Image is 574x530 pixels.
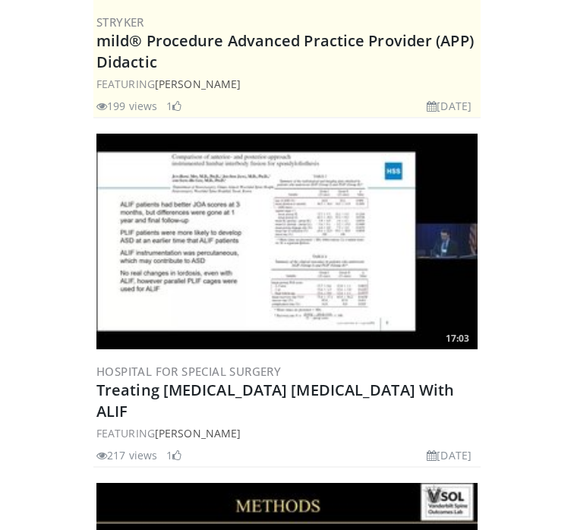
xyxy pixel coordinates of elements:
a: [PERSON_NAME] [155,426,241,440]
a: Stryker [96,14,144,30]
a: Hospital for Special Surgery [96,364,281,379]
li: 199 views [96,98,157,114]
li: 1 [166,447,181,463]
div: FEATURING [96,425,478,441]
a: 17:03 [96,134,478,349]
li: [DATE] [427,98,471,114]
li: 1 [166,98,181,114]
a: mild® Procedure Advanced Practice Provider (APP) Didactic [96,30,474,72]
li: 217 views [96,447,157,463]
a: [PERSON_NAME] [155,77,241,91]
a: Treating [MEDICAL_DATA] [MEDICAL_DATA] With ALIF [96,380,454,421]
div: FEATURING [96,76,478,92]
li: [DATE] [427,447,471,463]
img: 9d7dff32-b77b-4119-adb2-efa5117cfad4.300x170_q85_crop-smart_upscale.jpg [96,134,478,349]
span: 17:03 [441,332,474,345]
